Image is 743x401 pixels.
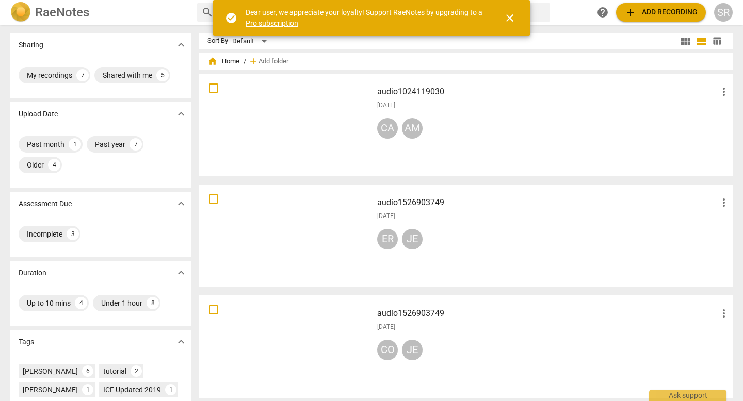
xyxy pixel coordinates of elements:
[207,56,239,66] span: Home
[35,5,89,20] h2: RaeNotes
[402,340,423,360] div: JE
[156,69,169,81] div: 5
[103,385,161,395] div: ICF Updated 2019
[624,6,637,19] span: add
[225,12,237,24] span: check_circle
[27,229,62,239] div: Incomplete
[76,69,89,81] div: 7
[19,337,34,347] p: Tags
[246,19,298,27] a: Pro subscription
[48,159,60,171] div: 4
[19,268,46,278] p: Duration
[130,138,142,151] div: 7
[712,36,722,46] span: table_chart
[173,334,189,349] button: Show more
[246,7,485,28] div: Dear user, we appreciate your loyalty! Support RaeNotes by upgrading to a
[175,266,187,279] span: expand_more
[718,196,730,209] span: more_vert
[67,228,79,240] div: 3
[596,6,609,19] span: help
[95,139,125,149] div: Past year
[377,86,718,98] h3: audio1024119030
[402,118,423,139] div: AM
[377,229,398,249] div: ER
[616,3,706,22] button: Upload
[23,385,78,395] div: [PERSON_NAME]
[377,101,395,110] span: [DATE]
[10,2,189,23] a: LogoRaeNotes
[207,37,228,45] div: Sort By
[497,6,522,30] button: Close
[259,58,288,65] span: Add folder
[649,390,726,401] div: Ask support
[82,365,93,377] div: 6
[718,86,730,98] span: more_vert
[201,6,214,19] span: search
[377,212,395,221] span: [DATE]
[207,56,218,66] span: home
[678,34,693,49] button: Tile view
[147,297,159,309] div: 8
[173,196,189,211] button: Show more
[377,340,398,360] div: CO
[19,198,72,209] p: Assessment Due
[27,70,72,80] div: My recordings
[101,298,142,308] div: Under 1 hour
[203,77,729,173] a: audio1024119030[DATE]CAAM
[175,108,187,120] span: expand_more
[377,118,398,139] div: CA
[377,307,718,320] h3: audio1526903749
[244,58,246,65] span: /
[19,40,43,51] p: Sharing
[377,196,718,209] h3: audio1526903749
[23,366,78,376] div: [PERSON_NAME]
[624,6,698,19] span: Add recording
[103,70,152,80] div: Shared with me
[175,39,187,51] span: expand_more
[173,106,189,122] button: Show more
[695,35,707,47] span: view_list
[693,34,709,49] button: List view
[75,297,87,309] div: 4
[27,298,71,308] div: Up to 10 mins
[593,3,612,22] a: Help
[10,2,31,23] img: Logo
[377,323,395,331] span: [DATE]
[203,299,729,394] a: audio1526903749[DATE]COJE
[175,336,187,348] span: expand_more
[402,229,423,249] div: JE
[175,197,187,210] span: expand_more
[504,12,516,24] span: close
[173,265,189,280] button: Show more
[27,160,44,170] div: Older
[714,3,733,22] button: SR
[718,307,730,320] span: more_vert
[232,33,270,49] div: Default
[203,188,729,283] a: audio1526903749[DATE]ERJE
[680,35,692,47] span: view_module
[19,109,58,120] p: Upload Date
[165,384,176,395] div: 1
[131,365,142,377] div: 2
[709,34,724,49] button: Table view
[82,384,93,395] div: 1
[27,139,64,149] div: Past month
[69,138,81,151] div: 1
[103,366,126,376] div: tutorial
[248,56,259,66] span: add
[173,37,189,53] button: Show more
